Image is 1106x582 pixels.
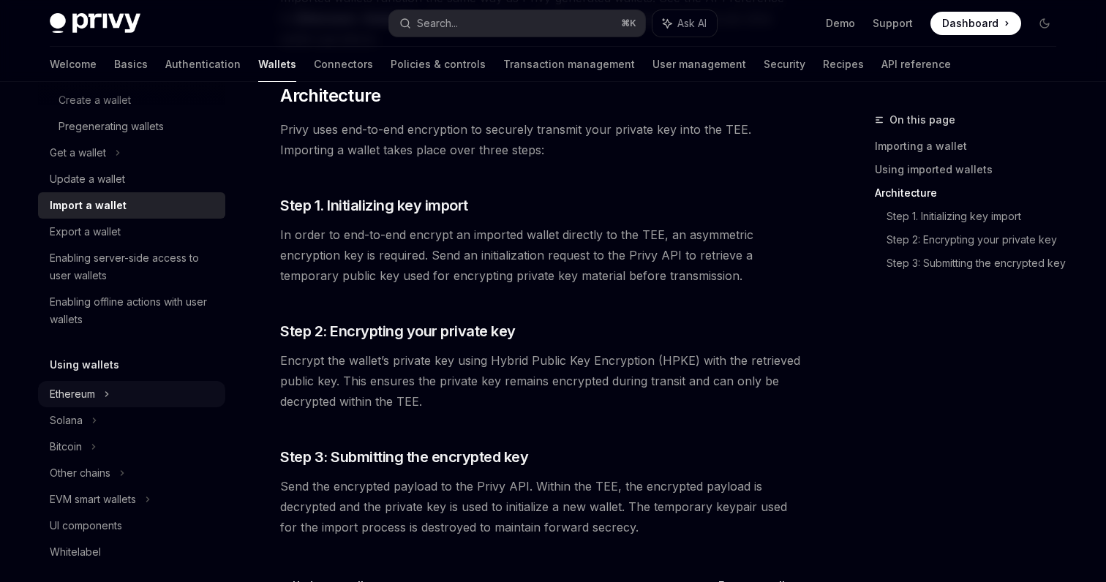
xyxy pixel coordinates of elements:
div: Enabling server-side access to user wallets [50,249,217,284]
span: Step 3: Submitting the encrypted key [280,447,528,467]
a: User management [652,47,746,82]
div: Whitelabel [50,543,101,561]
a: Support [873,16,913,31]
a: Update a wallet [38,166,225,192]
div: Bitcoin [50,438,82,456]
span: ⌘ K [621,18,636,29]
a: Recipes [823,47,864,82]
a: Security [764,47,805,82]
span: Architecture [280,84,380,107]
div: Other chains [50,464,110,482]
div: UI components [50,517,122,534]
button: Ask AI [652,10,717,37]
a: Using imported wallets [875,158,1068,181]
a: Transaction management [503,47,635,82]
a: Importing a wallet [875,135,1068,158]
a: Step 2: Encrypting your private key [887,228,1068,252]
div: EVM smart wallets [50,491,136,508]
a: Connectors [314,47,373,82]
button: Toggle dark mode [1033,12,1056,35]
span: In order to end-to-end encrypt an imported wallet directly to the TEE, an asymmetric encryption k... [280,224,808,286]
a: Enabling server-side access to user wallets [38,245,225,289]
a: Enabling offline actions with user wallets [38,289,225,333]
button: Search...⌘K [389,10,645,37]
span: Dashboard [942,16,998,31]
span: On this page [889,111,955,129]
a: Wallets [258,47,296,82]
span: Step 2: Encrypting your private key [280,321,516,341]
a: Step 1. Initializing key import [887,205,1068,228]
a: Authentication [165,47,241,82]
span: Ask AI [677,16,707,31]
a: Architecture [875,181,1068,205]
a: Pregenerating wallets [38,113,225,140]
img: dark logo [50,13,140,34]
a: Step 3: Submitting the encrypted key [887,252,1068,275]
a: Dashboard [930,12,1021,35]
a: Basics [114,47,148,82]
div: Update a wallet [50,170,125,188]
a: Demo [826,16,855,31]
div: Get a wallet [50,144,106,162]
div: Import a wallet [50,197,127,214]
div: Export a wallet [50,223,121,241]
div: Search... [417,15,458,32]
a: Whitelabel [38,539,225,565]
span: Encrypt the wallet’s private key using Hybrid Public Key Encryption (HPKE) with the retrieved pub... [280,350,808,412]
span: Privy uses end-to-end encryption to securely transmit your private key into the TEE. Importing a ... [280,119,808,160]
div: Ethereum [50,385,95,403]
a: Welcome [50,47,97,82]
div: Solana [50,412,83,429]
a: Import a wallet [38,192,225,219]
span: Step 1. Initializing key import [280,195,468,216]
div: Pregenerating wallets [59,118,164,135]
a: Export a wallet [38,219,225,245]
a: UI components [38,513,225,539]
span: Send the encrypted payload to the Privy API. Within the TEE, the encrypted payload is decrypted a... [280,476,808,537]
a: API reference [881,47,951,82]
a: Policies & controls [391,47,486,82]
h5: Using wallets [50,356,119,374]
div: Enabling offline actions with user wallets [50,293,217,328]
